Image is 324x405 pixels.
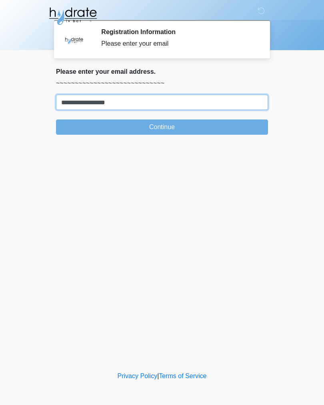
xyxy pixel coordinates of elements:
div: Please enter your email [101,39,256,49]
a: Terms of Service [159,373,206,379]
img: Agent Avatar [62,28,86,52]
button: Continue [56,119,268,135]
p: ~~~~~~~~~~~~~~~~~~~~~~~~~~~~~ [56,79,268,88]
h2: Please enter your email address. [56,68,268,75]
a: | [157,373,159,379]
img: Hydrate IV Bar - Fort Collins Logo [48,6,98,26]
a: Privacy Policy [118,373,158,379]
